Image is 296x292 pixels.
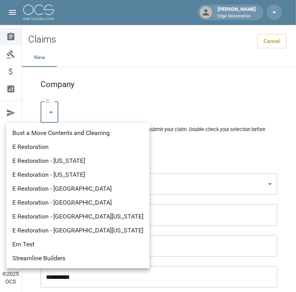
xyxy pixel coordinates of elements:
li: Em Test [6,237,150,251]
li: E Restoration - [GEOGRAPHIC_DATA][US_STATE] [6,224,150,237]
li: E Restoration [6,140,150,154]
li: Streamline Builders [6,251,150,265]
li: E Restoration - [GEOGRAPHIC_DATA][US_STATE] [6,210,150,224]
li: E Restoration - [GEOGRAPHIC_DATA] [6,182,150,196]
li: E Restoration - [GEOGRAPHIC_DATA] [6,196,150,210]
li: Bust a Move Contents and Cleaning [6,126,150,140]
li: E Restoration - [US_STATE] [6,168,150,182]
li: E Restoration - [US_STATE] [6,154,150,168]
